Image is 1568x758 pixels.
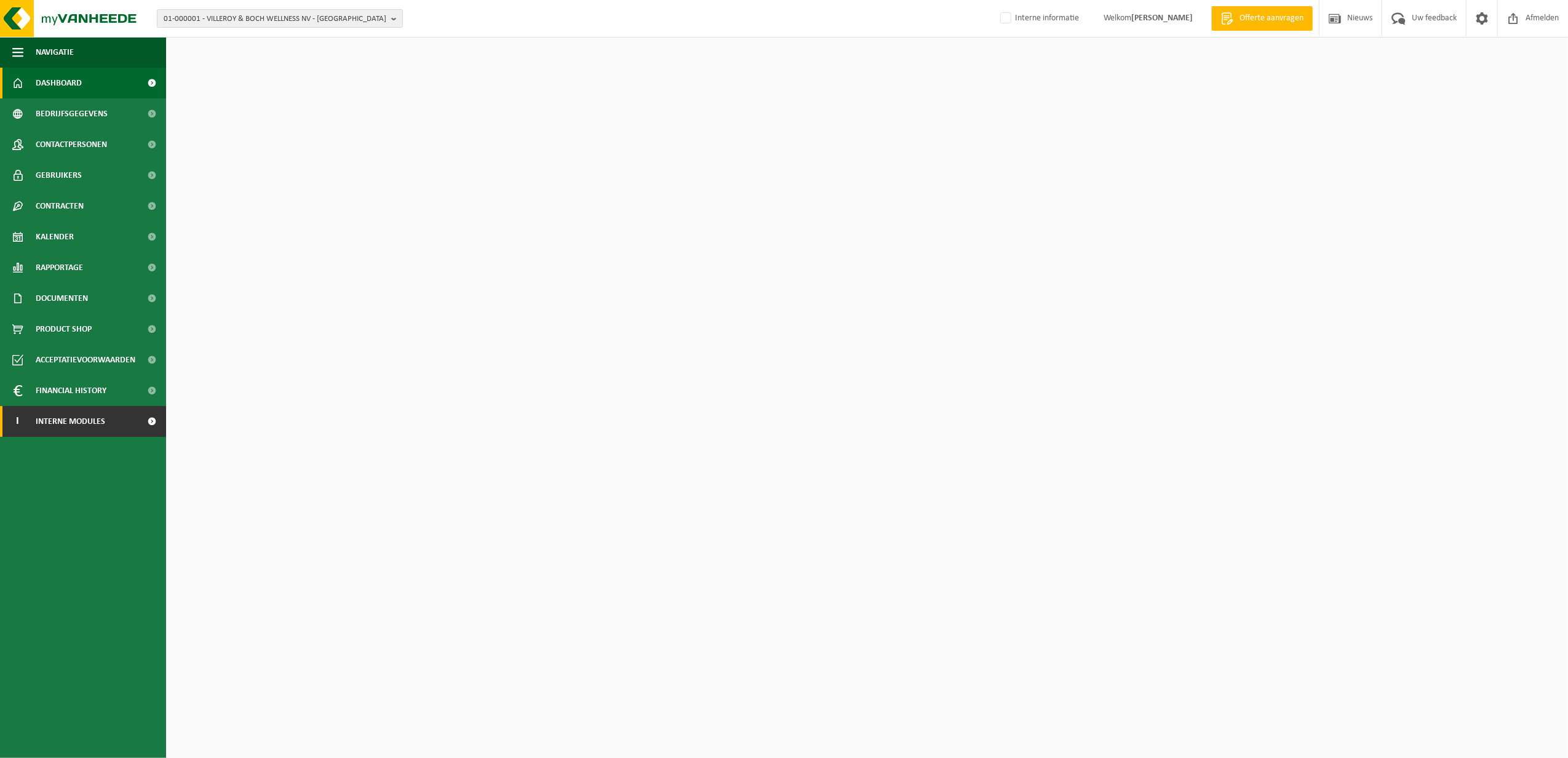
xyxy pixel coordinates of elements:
[36,252,83,283] span: Rapportage
[12,406,23,437] span: I
[998,9,1079,28] label: Interne informatie
[36,160,82,191] span: Gebruikers
[36,314,92,345] span: Product Shop
[36,345,135,375] span: Acceptatievoorwaarden
[36,68,82,98] span: Dashboard
[36,406,105,437] span: Interne modules
[36,191,84,221] span: Contracten
[1236,12,1307,25] span: Offerte aanvragen
[36,129,107,160] span: Contactpersonen
[164,10,386,28] span: 01-000001 - VILLEROY & BOCH WELLNESS NV - [GEOGRAPHIC_DATA]
[36,221,74,252] span: Kalender
[36,37,74,68] span: Navigatie
[36,375,106,406] span: Financial History
[36,283,88,314] span: Documenten
[157,9,403,28] button: 01-000001 - VILLEROY & BOCH WELLNESS NV - [GEOGRAPHIC_DATA]
[1211,6,1313,31] a: Offerte aanvragen
[36,98,108,129] span: Bedrijfsgegevens
[1131,14,1193,23] strong: [PERSON_NAME]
